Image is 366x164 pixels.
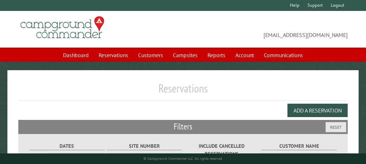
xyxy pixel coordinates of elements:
a: Dashboard [59,48,93,62]
a: Customers [134,48,167,62]
a: Account [231,48,258,62]
a: Communications [260,48,307,62]
label: Customer Name [261,142,336,150]
button: Add a Reservation [287,104,348,117]
span: [EMAIL_ADDRESS][DOMAIN_NAME] [183,19,348,39]
label: Include Cancelled Reservations [184,142,259,158]
a: Campsites [169,48,202,62]
small: © Campground Commander LLC. All rights reserved. [143,156,223,161]
a: Reservations [94,48,132,62]
label: Site Number [107,142,182,150]
a: Reports [203,48,230,62]
h1: Reservations [18,81,348,101]
img: Campground Commander [18,14,106,41]
button: Reset [325,122,346,132]
h2: Filters [18,120,348,133]
label: Dates [29,142,104,150]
